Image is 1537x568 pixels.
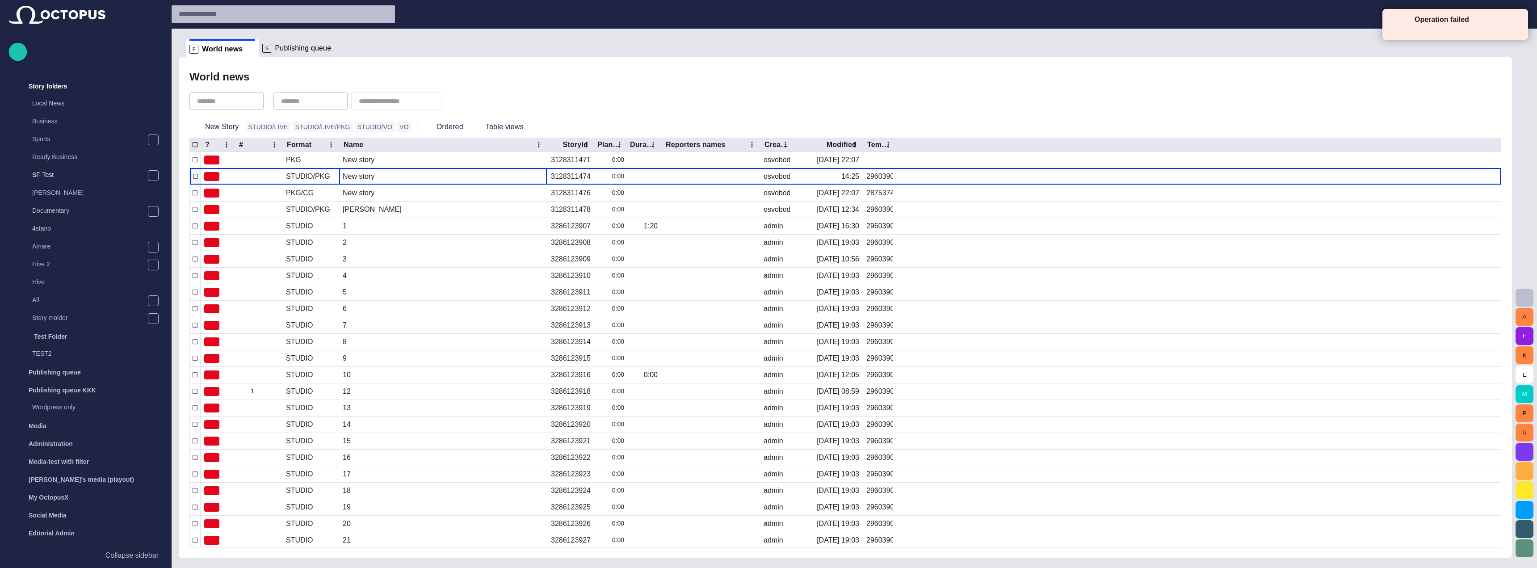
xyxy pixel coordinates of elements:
button: Modified column menu [848,139,861,151]
div: 0:00 [598,367,624,383]
p: Media [29,421,46,430]
p: [PERSON_NAME]'s media (playout) [29,475,134,484]
div: 3286123919 [551,403,591,413]
p: S [262,44,271,53]
div: 3286123921 [551,436,591,446]
p: F [189,45,198,54]
div: STUDIO [286,469,313,479]
div: Plan dur [597,140,622,149]
div: 9 [343,353,347,363]
div: 7/16 19:03 [817,436,859,446]
div: 19 [343,502,351,512]
div: 3286123909 [551,254,591,264]
button: VO [397,122,412,132]
div: 2960390588 [866,453,893,463]
div: 3286123923 [551,469,591,479]
div: STUDIO [286,238,313,248]
div: admin [764,320,783,330]
div: Reporters names [666,140,726,149]
div: STUDIO [286,271,313,281]
div: 0:00 [598,450,624,466]
div: admin [764,403,783,413]
div: 5 [343,287,347,297]
div: 2960390588 [866,271,893,281]
div: New story [343,155,374,165]
div: 0:00 [598,417,624,433]
div: 14 [343,420,351,429]
div: 3286123918 [551,387,591,396]
div: 3286123912 [551,304,591,314]
div: STUDIO [286,304,313,314]
div: 2960390588 [866,304,893,314]
div: Ready Business [14,149,162,167]
div: Hive 2 [14,256,162,274]
p: Publishing queue [29,368,81,377]
div: [PERSON_NAME] [14,185,162,202]
div: STUDIO [286,370,313,380]
div: Documentary [14,202,162,220]
div: 0:00 [598,532,624,548]
div: 2960390588 [866,436,893,446]
div: 0:00 [598,168,624,185]
p: All [32,295,147,304]
div: andy [343,205,402,215]
div: 2960390588 [866,519,893,529]
div: 15 [343,436,351,446]
div: 14:25 [841,172,859,181]
div: osvoboda [764,205,790,215]
div: STUDIO [286,287,313,297]
div: STUDIO [286,436,313,446]
div: admin [764,436,783,446]
div: 2960390588 [866,238,893,248]
div: All [14,292,162,310]
button: STUDIO/LIVE/PKG [293,122,353,132]
div: Publishing queue [9,363,162,381]
p: Publishing queue KKK [29,386,96,395]
div: STUDIO/PKG [286,205,330,215]
p: Business [32,117,162,126]
div: 6 [343,304,347,314]
div: STUDIO [286,403,313,413]
button: Created by column menu [779,139,792,151]
div: STUDIO [286,519,313,529]
div: Format [287,140,311,149]
button: M [1516,385,1533,403]
div: admin [764,254,783,264]
div: 7 [343,320,347,330]
button: Collapse sidebar [9,547,162,564]
div: 0:00 [598,499,624,515]
p: [PERSON_NAME] [32,188,162,197]
div: 3286123926 [551,519,591,529]
div: 0:00 [598,350,624,366]
div: 9/2 08:59 [817,387,859,396]
div: STUDIO [286,453,313,463]
div: 17 [343,469,351,479]
div: Modified [827,140,857,149]
div: 7/16 19:03 [817,453,859,463]
div: 2960390588 [866,221,893,231]
button: STUDIO/LIVE [246,122,291,132]
p: Sports [32,135,147,143]
div: 9/19 12:34 [817,205,859,215]
div: 2960390588 [866,287,893,297]
div: 2960390588 [866,320,893,330]
div: admin [764,238,783,248]
div: 0:00 [598,251,624,267]
div: 2875374288 [866,188,893,198]
div: 2 [343,238,347,248]
div: 3286123927 [551,535,591,545]
div: 0:00 [598,383,624,400]
p: Social Media [29,511,67,520]
div: 2960390588 [866,353,893,363]
div: [URL][DOMAIN_NAME] [9,542,162,560]
div: PKG [286,155,301,165]
div: admin [764,337,783,347]
div: 7/16 19:03 [817,238,859,248]
div: 3286123910 [551,271,591,281]
div: 2960390588 [866,502,893,512]
button: PD [1490,5,1532,21]
button: Template column menu [882,139,894,151]
button: New Story [189,119,242,135]
button: Ordered [421,119,466,135]
div: 4stano [14,220,162,238]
